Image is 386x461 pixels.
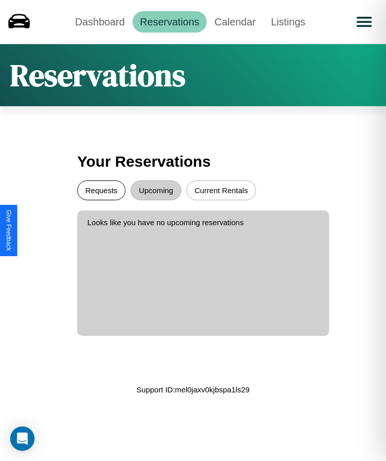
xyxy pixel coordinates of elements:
[186,180,256,200] button: Current Rentals
[10,54,185,96] h1: Reservations
[77,180,125,200] button: Requests
[133,11,207,33] a: Reservations
[5,210,12,251] div: Give Feedback
[87,216,319,229] p: Looks like you have no upcoming reservations
[350,8,378,36] button: Open menu
[10,426,35,451] div: Open Intercom Messenger
[137,383,250,396] p: Support ID: mel0jaxv0kjbspa1ls29
[131,180,181,200] button: Upcoming
[207,11,263,33] a: Calendar
[68,11,133,33] a: Dashboard
[77,148,309,175] h3: Your Reservations
[263,11,313,33] a: Listings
